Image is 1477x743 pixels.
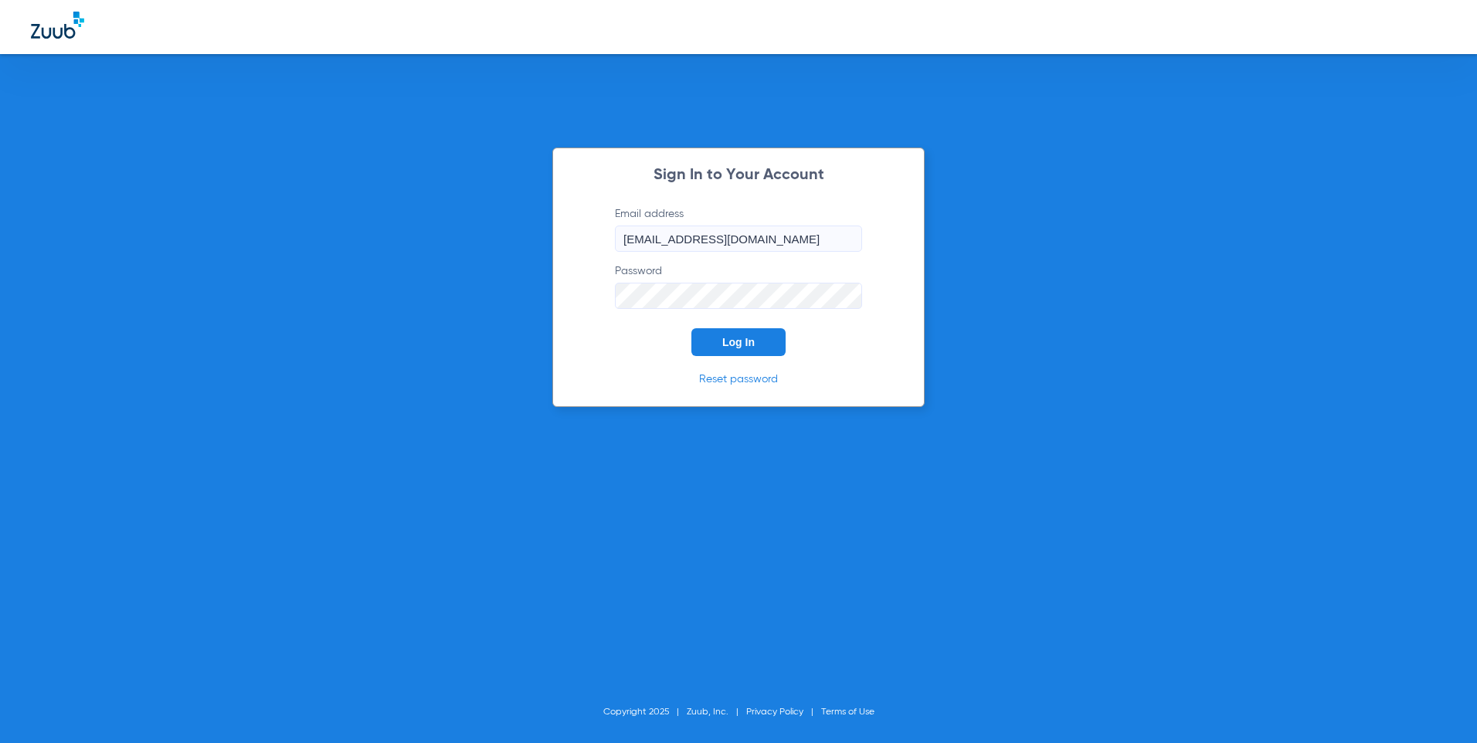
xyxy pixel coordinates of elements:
[746,707,803,717] a: Privacy Policy
[699,374,778,385] a: Reset password
[615,226,862,252] input: Email address
[722,336,755,348] span: Log In
[615,283,862,309] input: Password
[687,704,746,720] li: Zuub, Inc.
[615,263,862,309] label: Password
[615,206,862,252] label: Email address
[31,12,84,39] img: Zuub Logo
[603,704,687,720] li: Copyright 2025
[821,707,874,717] a: Terms of Use
[592,168,885,183] h2: Sign In to Your Account
[691,328,786,356] button: Log In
